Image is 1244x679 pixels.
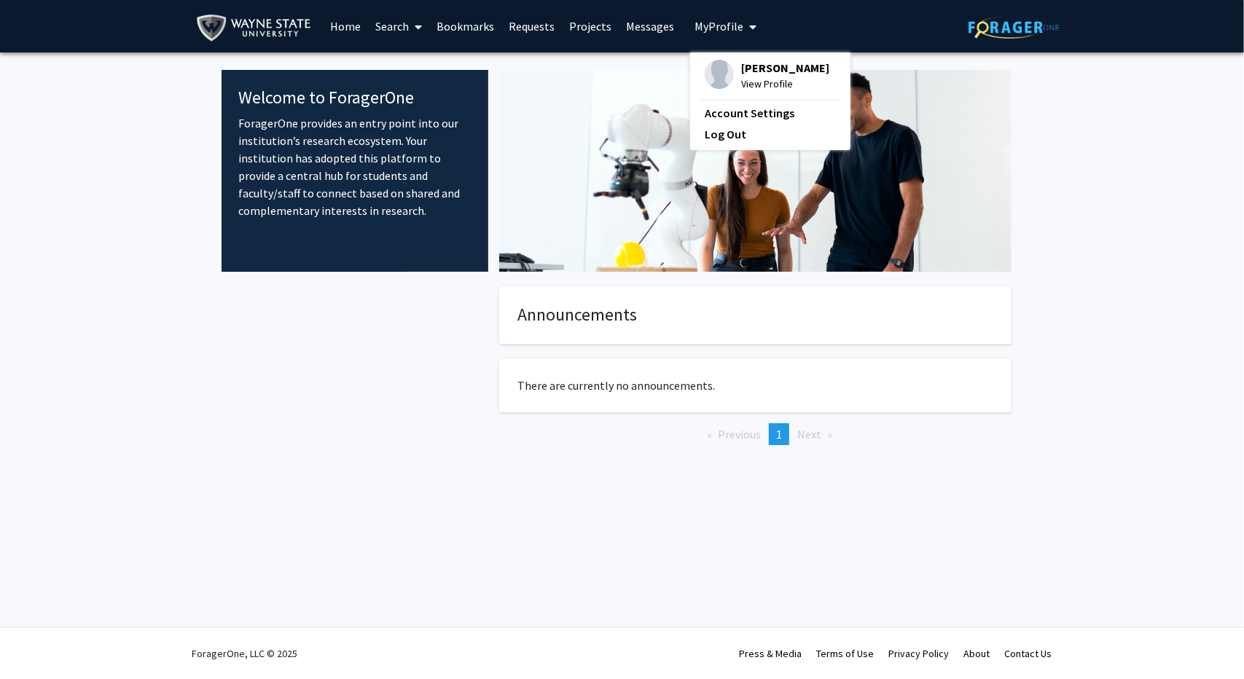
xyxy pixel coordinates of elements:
[11,613,62,668] iframe: Chat
[705,104,836,122] a: Account Settings
[562,1,619,52] a: Projects
[501,1,562,52] a: Requests
[705,60,829,92] div: Profile Picture[PERSON_NAME]View Profile
[969,16,1060,39] img: ForagerOne Logo
[196,12,318,44] img: Wayne State University Logo
[429,1,501,52] a: Bookmarks
[1005,647,1052,660] a: Contact Us
[776,427,782,441] span: 1
[499,70,1012,272] img: Cover Image
[705,125,836,143] a: Log Out
[499,423,1012,445] ul: Pagination
[817,647,875,660] a: Terms of Use
[619,1,681,52] a: Messages
[741,76,829,92] span: View Profile
[239,114,472,219] p: ForagerOne provides an entry point into our institution’s research ecosystem. Your institution ha...
[741,60,829,76] span: [PERSON_NAME]
[517,377,993,394] p: There are currently no announcements.
[239,87,472,109] h4: Welcome to ForagerOne
[889,647,950,660] a: Privacy Policy
[368,1,429,52] a: Search
[695,19,743,34] span: My Profile
[718,427,761,441] span: Previous
[797,427,821,441] span: Next
[705,60,734,89] img: Profile Picture
[192,628,298,679] div: ForagerOne, LLC © 2025
[323,1,368,52] a: Home
[964,647,990,660] a: About
[517,305,993,326] h4: Announcements
[740,647,802,660] a: Press & Media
